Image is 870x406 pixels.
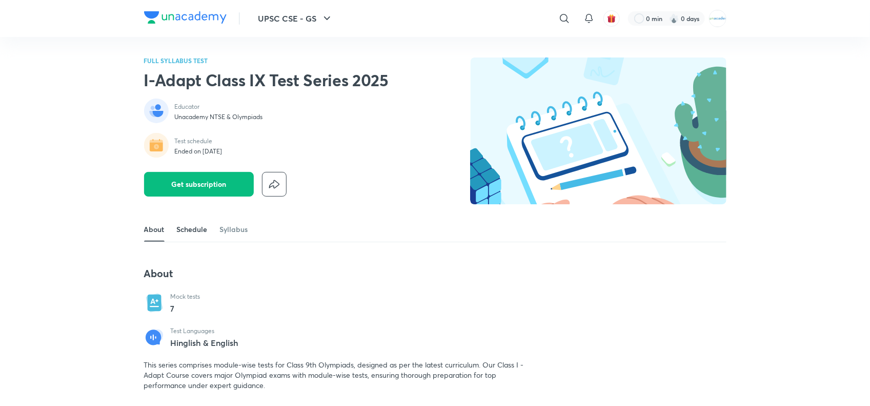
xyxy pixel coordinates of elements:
a: Company Logo [144,11,227,26]
span: This series comprises module-wise tests for Class 9th Olympiads, designed as per the latest curri... [144,360,524,390]
p: Ended on [DATE] [175,147,222,156]
button: Get subscription [144,172,254,197]
img: Company Logo [144,11,227,24]
img: avatar [607,14,616,23]
button: UPSC CSE - GS [252,8,339,29]
p: Unacademy NTSE & Olympiads [175,113,263,121]
p: Mock tests [171,293,200,301]
h2: I-Adapt Class IX Test Series 2025 [144,70,389,90]
span: Get subscription [171,179,226,189]
img: MOHAMMED SHOAIB [709,10,726,27]
a: Schedule [177,217,208,242]
h4: About [144,267,530,280]
button: avatar [603,10,620,27]
p: Test Languages [171,327,239,335]
img: streak [669,13,679,24]
a: Syllabus [220,217,248,242]
p: Educator [175,103,263,111]
p: FULL SYLLABUS TEST [144,57,389,64]
p: Hinglish & English [171,338,239,347]
p: Test schedule [175,137,222,145]
a: About [144,217,165,242]
p: 7 [171,302,200,315]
